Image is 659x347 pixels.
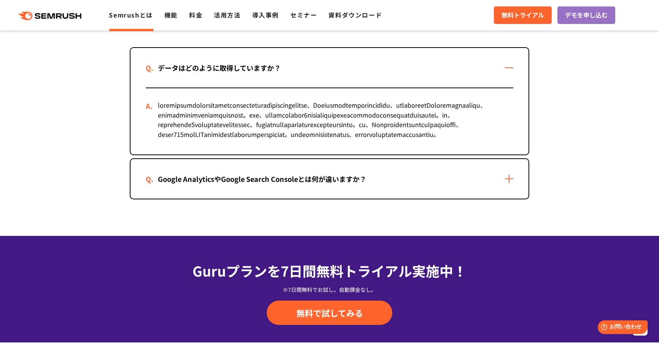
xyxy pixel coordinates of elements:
div: loremipsumdolorsitametconsecteturadipiscingelitse、Doeiusmodtemporincididu、utlaboreetDoloremagnaal... [146,88,513,154]
a: Semrushとは [109,10,153,19]
div: Guruプランを7日間 [130,260,529,281]
div: Google AnalyticsやGoogle Search Consoleとは何が違いますか？ [146,173,379,185]
span: 無料トライアル [501,10,544,20]
a: 資料ダウンロード [328,10,382,19]
a: 活用方法 [214,10,240,19]
iframe: Help widget launcher [591,317,651,339]
a: 機能 [164,10,178,19]
span: 無料トライアル実施中！ [316,261,467,280]
a: 無料トライアル [494,6,552,24]
div: ※7日間無料でお試し。自動課金なし。 [130,286,529,293]
a: 導入事例 [252,10,279,19]
a: 無料で試してみる [267,301,392,325]
span: デモを申し込む [565,10,608,20]
a: 料金 [189,10,202,19]
a: セミナー [290,10,317,19]
div: データはどのように取得していますか？ [146,62,293,73]
span: 無料で試してみる [296,307,363,318]
a: デモを申し込む [557,6,615,24]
